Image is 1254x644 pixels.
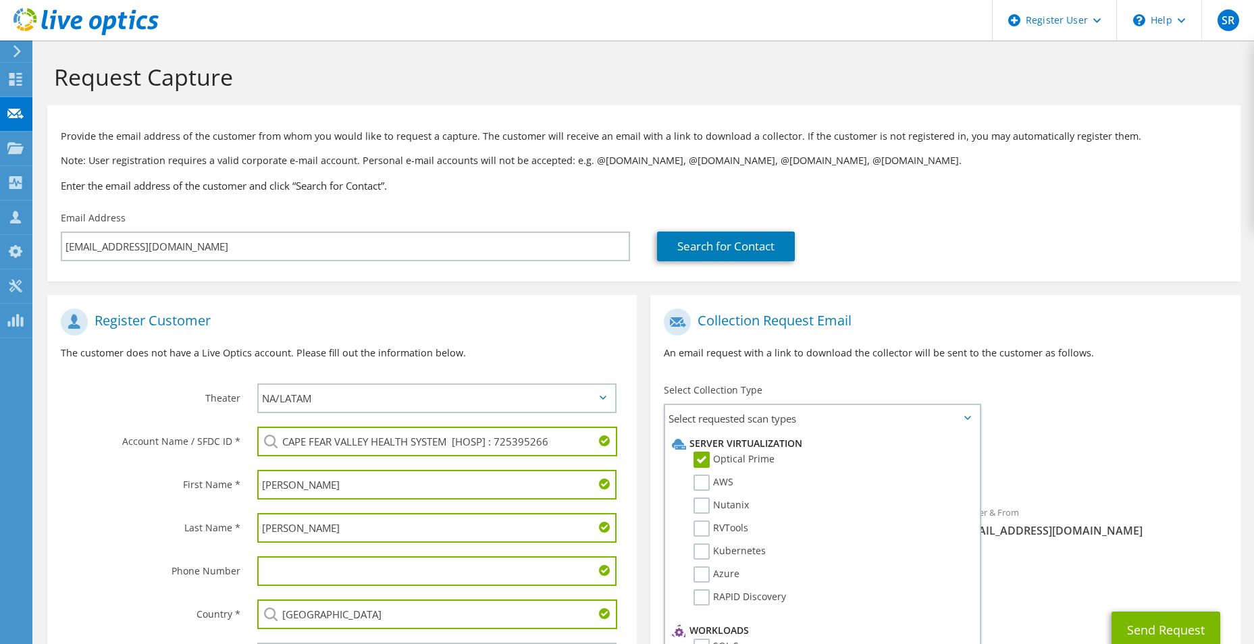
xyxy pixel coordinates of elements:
li: Server Virtualization [669,435,972,452]
h1: Collection Request Email [664,308,1220,336]
label: RVTools [694,520,748,537]
label: Theater [61,383,240,405]
div: Requested Collections [650,437,1240,491]
div: To [650,498,945,545]
p: The customer does not have a Live Optics account. Please fill out the information below. [61,346,623,360]
label: RAPID Discovery [694,589,786,606]
h1: Request Capture [54,63,1227,91]
div: Sender & From [945,498,1240,545]
p: Note: User registration requires a valid corporate e-mail account. Personal e-mail accounts will ... [61,153,1227,168]
span: [EMAIL_ADDRESS][DOMAIN_NAME] [959,523,1227,538]
span: SR [1218,9,1239,31]
label: Last Name * [61,513,240,535]
label: Phone Number [61,556,240,578]
label: AWS [694,475,733,491]
h3: Enter the email address of the customer and click “Search for Contact”. [61,178,1227,193]
label: Country * [61,599,240,621]
p: An email request with a link to download the collector will be sent to the customer as follows. [664,346,1226,360]
label: Select Collection Type [664,383,762,397]
p: Provide the email address of the customer from whom you would like to request a capture. The cust... [61,129,1227,144]
label: Email Address [61,211,126,225]
a: Search for Contact [657,232,795,261]
label: Azure [694,566,739,583]
div: CC & Reply To [650,552,1240,598]
svg: \n [1133,14,1145,26]
h1: Register Customer [61,308,617,336]
li: Workloads [669,622,972,639]
span: Select requested scan types [665,405,979,432]
label: Kubernetes [694,543,766,560]
label: Optical Prime [694,452,775,468]
label: First Name * [61,470,240,491]
label: Nutanix [694,498,749,514]
label: Account Name / SFDC ID * [61,427,240,448]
